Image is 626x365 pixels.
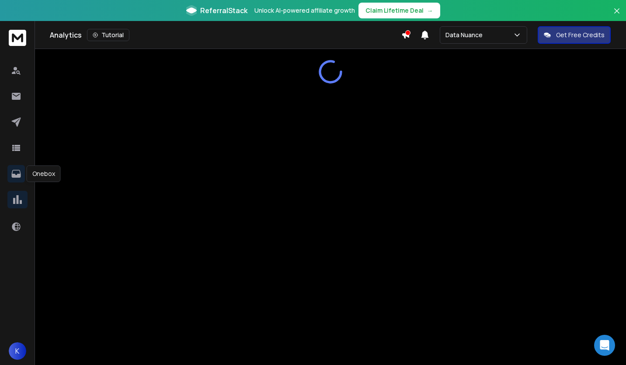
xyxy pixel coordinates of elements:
button: Get Free Credits [538,26,611,44]
button: Claim Lifetime Deal→ [358,3,440,18]
button: Tutorial [87,29,129,41]
p: Data Nuance [445,31,486,39]
span: ReferralStack [200,5,247,16]
div: Open Intercom Messenger [594,335,615,356]
button: K [9,342,26,360]
p: Get Free Credits [556,31,605,39]
span: → [427,6,433,15]
div: Analytics [50,29,401,41]
button: Close banner [611,5,623,26]
p: Unlock AI-powered affiliate growth [254,6,355,15]
div: Onebox [27,165,61,182]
